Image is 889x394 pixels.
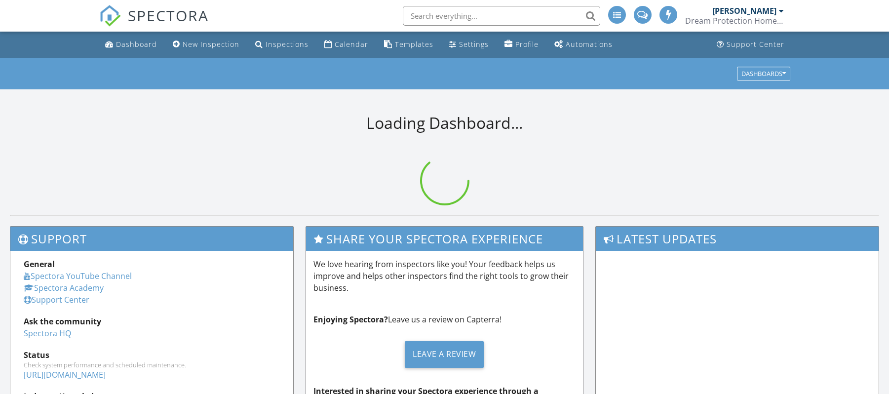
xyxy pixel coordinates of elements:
a: [URL][DOMAIN_NAME] [24,369,106,380]
a: Inspections [251,36,312,54]
div: Automations [566,39,613,49]
a: Automations (Advanced) [550,36,617,54]
div: Profile [515,39,539,49]
a: SPECTORA [99,13,209,34]
div: Settings [459,39,489,49]
img: The Best Home Inspection Software - Spectora [99,5,121,27]
a: Leave a Review [313,333,576,375]
strong: Enjoying Spectora? [313,314,388,325]
div: Inspections [266,39,309,49]
p: We love hearing from inspectors like you! Your feedback helps us improve and helps other inspecto... [313,258,576,294]
div: Support Center [727,39,784,49]
a: Company Profile [501,36,542,54]
p: Leave us a review on Capterra! [313,314,576,325]
div: Dashboard [116,39,157,49]
h3: Share Your Spectora Experience [306,227,583,251]
button: Dashboards [737,67,790,80]
a: Support Center [713,36,788,54]
div: Leave a Review [405,341,484,368]
strong: General [24,259,55,270]
a: Calendar [320,36,372,54]
h3: Latest Updates [596,227,879,251]
div: Dashboards [741,70,786,77]
div: Dream Protection Home Inspection LLC [685,16,784,26]
div: New Inspection [183,39,239,49]
a: Spectora Academy [24,282,104,293]
div: [PERSON_NAME] [712,6,776,16]
h3: Support [10,227,293,251]
input: Search everything... [403,6,600,26]
div: Calendar [335,39,368,49]
a: New Inspection [169,36,243,54]
a: Templates [380,36,437,54]
a: Spectora HQ [24,328,71,339]
div: Ask the community [24,315,280,327]
a: Settings [445,36,493,54]
a: Support Center [24,294,89,305]
div: Status [24,349,280,361]
a: Dashboard [101,36,161,54]
span: SPECTORA [128,5,209,26]
div: Templates [395,39,433,49]
div: Check system performance and scheduled maintenance. [24,361,280,369]
a: Spectora YouTube Channel [24,271,132,281]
